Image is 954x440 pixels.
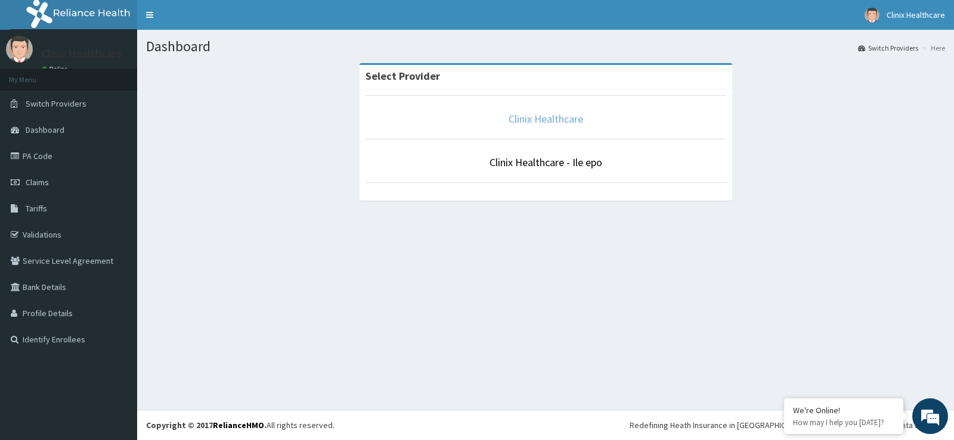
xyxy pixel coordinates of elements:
[42,48,122,59] p: Clinix Healthcare
[6,36,33,63] img: User Image
[6,304,227,346] textarea: Type your message and hit 'Enter'
[858,43,918,53] a: Switch Providers
[630,419,945,431] div: Redefining Heath Insurance in [GEOGRAPHIC_DATA] using Telemedicine and Data Science!
[919,43,945,53] li: Here
[490,155,602,169] a: Clinix Healthcare - Ile epo
[69,139,165,260] span: We're online!
[26,124,64,135] span: Dashboard
[887,10,945,20] span: Clinix Healthcare
[26,177,49,188] span: Claims
[62,67,200,82] div: Chat with us now
[793,405,894,416] div: We're Online!
[213,420,264,430] a: RelianceHMO
[793,417,894,427] p: How may I help you today?
[146,39,945,54] h1: Dashboard
[146,420,267,430] strong: Copyright © 2017 .
[137,410,954,440] footer: All rights reserved.
[22,60,48,89] img: d_794563401_company_1708531726252_794563401
[26,203,47,214] span: Tariffs
[42,65,70,73] a: Online
[865,8,879,23] img: User Image
[26,98,86,109] span: Switch Providers
[196,6,224,35] div: Minimize live chat window
[366,69,440,83] strong: Select Provider
[509,112,583,126] a: Clinix Healthcare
